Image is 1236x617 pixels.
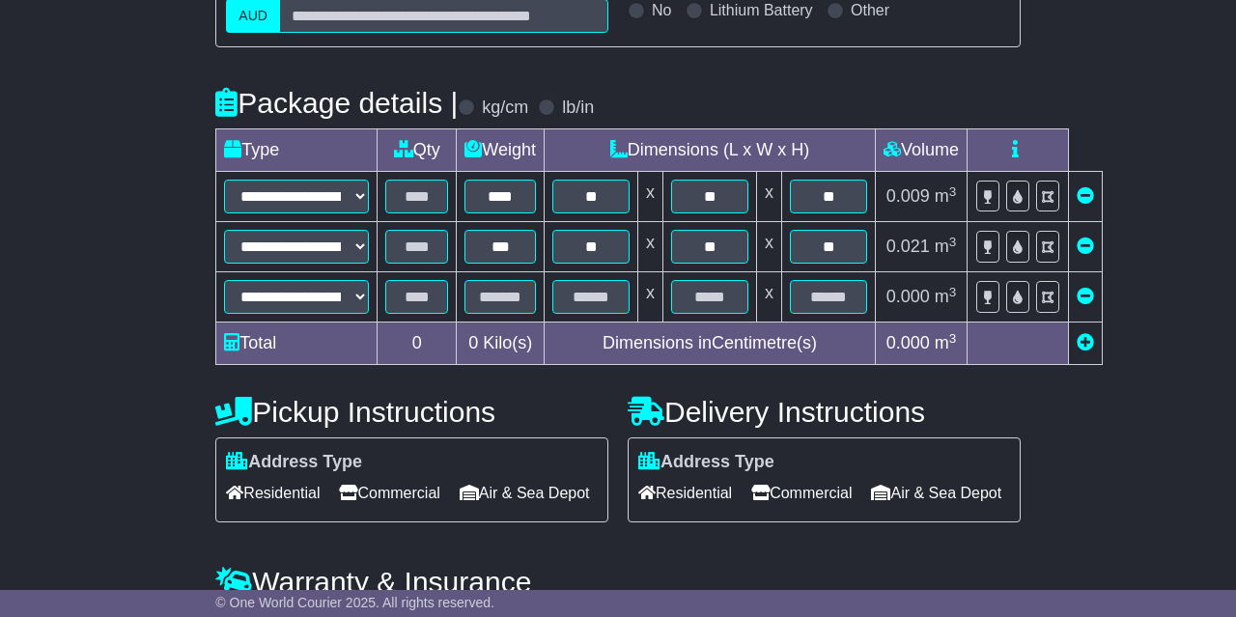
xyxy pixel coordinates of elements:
[638,172,663,222] td: x
[935,237,957,256] span: m
[949,184,957,199] sup: 3
[460,478,590,508] span: Air & Sea Depot
[1077,186,1094,206] a: Remove this item
[1077,287,1094,306] a: Remove this item
[215,566,1020,598] h4: Warranty & Insurance
[378,129,457,172] td: Qty
[468,333,478,352] span: 0
[886,186,930,206] span: 0.009
[215,396,608,428] h4: Pickup Instructions
[457,129,545,172] td: Weight
[339,478,439,508] span: Commercial
[545,323,876,365] td: Dimensions in Centimetre(s)
[545,129,876,172] td: Dimensions (L x W x H)
[886,333,930,352] span: 0.000
[1077,237,1094,256] a: Remove this item
[628,396,1021,428] h4: Delivery Instructions
[757,222,782,272] td: x
[226,478,320,508] span: Residential
[935,333,957,352] span: m
[482,98,528,119] label: kg/cm
[378,323,457,365] td: 0
[757,172,782,222] td: x
[886,237,930,256] span: 0.021
[638,222,663,272] td: x
[457,323,545,365] td: Kilo(s)
[935,287,957,306] span: m
[638,272,663,323] td: x
[876,129,968,172] td: Volume
[871,478,1001,508] span: Air & Sea Depot
[638,452,774,473] label: Address Type
[886,287,930,306] span: 0.000
[562,98,594,119] label: lb/in
[1077,333,1094,352] a: Add new item
[710,1,813,19] label: Lithium Battery
[949,331,957,346] sup: 3
[851,1,889,19] label: Other
[935,186,957,206] span: m
[751,478,852,508] span: Commercial
[226,452,362,473] label: Address Type
[949,235,957,249] sup: 3
[216,323,378,365] td: Total
[757,272,782,323] td: x
[949,285,957,299] sup: 3
[216,129,378,172] td: Type
[215,87,458,119] h4: Package details |
[638,478,732,508] span: Residential
[652,1,671,19] label: No
[215,595,494,610] span: © One World Courier 2025. All rights reserved.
